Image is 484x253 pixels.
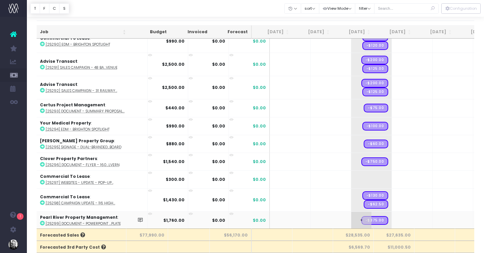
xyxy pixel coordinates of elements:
[212,197,225,203] strong: $0.00
[17,213,24,220] span: 1
[59,3,69,14] button: S
[374,26,414,39] th: Sep 25: activate to sort column ascending
[301,3,319,14] button: sort
[253,159,266,165] span: $0.00
[253,105,266,111] span: $0.00
[333,26,374,39] th: Aug 25: activate to sort column ascending
[253,176,266,183] span: $0.00
[333,241,374,253] th: $6,569.70
[361,79,388,88] span: Streamtime Draft Expense: Design – Jessie Sattler
[362,41,388,50] span: Streamtime Draft Expense: Writing – Alan Francis Goldstein
[212,176,225,182] strong: $0.00
[46,162,120,167] abbr: [25296] Document - Flyer - 1601 Malvern
[212,217,225,223] strong: $0.00
[40,82,77,87] strong: Advise Transact
[253,197,266,203] span: $0.00
[362,88,388,96] span: Streamtime Draft Expense: Coding – No supplier
[37,211,148,229] td: :
[40,3,49,14] button: F
[37,53,148,76] td: :
[165,105,185,111] strong: $440.00
[364,200,388,209] span: Streamtime Draft Expense: Coding – GRZZ
[30,3,40,14] button: T
[166,176,185,182] strong: $300.00
[163,159,185,164] strong: $1,540.00
[37,188,148,211] td: :
[37,135,148,153] td: :
[8,240,18,250] img: images/default_profile_image.png
[166,38,185,44] strong: $990.00
[212,123,225,129] strong: $0.00
[166,141,185,147] strong: $880.00
[364,104,388,112] span: Streamtime Draft Expense: Design – Tinstar
[40,58,77,64] strong: Advise Transact
[210,229,252,241] th: $56,170.00
[40,120,91,126] strong: Your Medical Property
[253,38,266,44] span: $0.00
[253,123,266,129] span: $0.00
[212,85,225,90] strong: $0.00
[37,26,129,39] th: Job: activate to sort column ascending
[49,3,60,14] button: C
[129,26,170,39] th: Budget
[361,157,388,166] span: Streamtime Draft Expense: Design – Tinstar
[46,109,125,114] abbr: [25293] Document - Summary Proposal
[40,138,114,144] strong: [PERSON_NAME] Property Group
[252,26,292,39] th: Jun 25: activate to sort column ascending
[351,212,371,229] span: +
[170,26,211,39] th: Invoiced
[46,42,110,47] abbr: [25290] EDM - Brighton Spotlight
[211,26,252,39] th: Forecast
[37,30,148,53] td: :
[292,26,333,39] th: Jul 25: activate to sort column ascending
[162,61,185,67] strong: $2,500.00
[37,76,148,99] td: :
[46,221,121,226] abbr: [25299] Document - PowerPoint Submission - Template
[253,217,266,223] span: $0.00
[40,194,90,200] strong: Commercial To Lease
[253,141,266,147] span: $0.00
[126,229,168,241] th: $77,990.00
[166,123,185,129] strong: $990.00
[46,145,121,150] abbr: [25295] Signage - Dual-Branded Signboard
[253,61,266,67] span: $0.00
[46,201,115,206] abbr: [25298] Campaign Update - 116 High
[374,3,439,14] input: Search...
[37,99,148,117] td: :
[361,56,388,64] span: Streamtime Draft Expense: Design – Jessie Sattler
[40,232,85,238] span: Forecasted Sales
[374,241,414,253] th: $11,000.50
[212,38,225,44] strong: $0.00
[362,191,388,200] span: Streamtime Draft Expense: Design – Jessie Sattler
[212,159,225,164] strong: $0.00
[40,156,97,161] strong: Clover Property Partners
[37,117,148,135] td: :
[163,217,185,223] strong: $1,760.00
[441,3,481,14] div: Vertical button group
[362,122,388,131] span: Streamtime Draft Expense: Design – Jessie Sattler
[253,85,266,91] span: $0.00
[30,3,69,14] div: Vertical button group
[162,85,185,90] strong: $2,500.00
[374,229,414,241] th: $27,635.00
[212,105,225,111] strong: $0.00
[441,3,481,14] button: Configuration
[37,170,148,188] td: :
[46,127,110,132] abbr: [25294] EDM - Brighton Spotlight
[40,102,105,108] strong: Certus Project Management
[46,88,117,93] abbr: [25292] Sales Campaign - 31 Railway
[37,241,126,253] th: Forecasted 3rd Party Cost
[46,180,114,185] abbr: [25297] Websites - Update - Pop-Up
[212,61,225,67] strong: $0.00
[46,65,118,70] abbr: [25291] Sales Campaign - 48 Bardia Avenue
[362,64,388,73] span: Streamtime Draft Expense: Coding – No supplier
[40,173,90,179] strong: Commercial To Lease
[319,3,356,14] button: View Mode
[355,3,374,14] button: filter
[333,229,374,241] th: $28,535.00
[361,216,388,225] span: Streamtime Draft Expense: Design – Tinstar
[37,153,148,170] td: :
[414,26,455,39] th: Oct 25: activate to sort column ascending
[364,140,388,148] span: Streamtime Draft Expense: Design – Jessie Sattler
[163,197,185,203] strong: $1,430.00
